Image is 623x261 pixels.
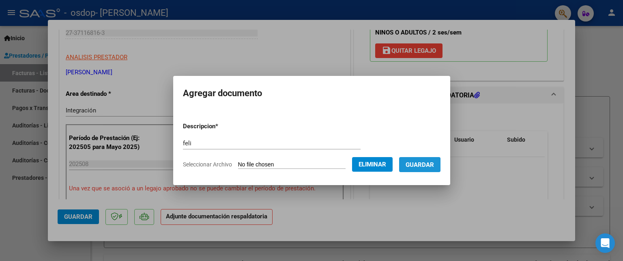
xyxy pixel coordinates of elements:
[352,157,393,172] button: Eliminar
[183,122,260,131] p: Descripcion
[183,161,232,168] span: Seleccionar Archivo
[406,161,434,168] span: Guardar
[359,161,386,168] span: Eliminar
[399,157,440,172] button: Guardar
[595,233,615,253] div: Open Intercom Messenger
[183,86,440,101] h2: Agregar documento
